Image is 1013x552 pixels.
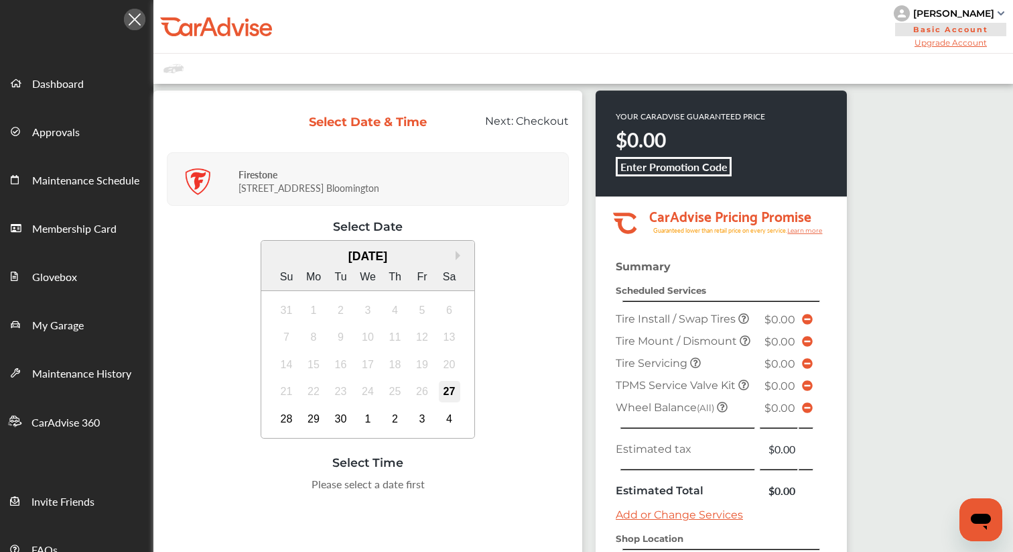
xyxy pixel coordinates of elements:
[411,381,433,402] div: Not available Friday, September 26th, 2025
[616,533,683,544] strong: Shop Location
[616,508,743,521] a: Add or Change Services
[439,266,460,288] div: Sa
[32,317,84,335] span: My Garage
[616,313,738,325] span: Tire Install / Swap Tires
[411,327,433,348] div: Not available Friday, September 12th, 2025
[303,266,324,288] div: Mo
[616,335,740,347] span: Tire Mount / Dismount
[163,60,184,77] img: placeholder_car.fcab19be.svg
[759,438,798,460] td: $0.00
[1,58,153,107] a: Dashboard
[330,381,352,402] div: Not available Tuesday, September 23rd, 2025
[649,203,811,227] tspan: CarAdvise Pricing Promise
[456,251,465,260] button: Next Month
[357,327,379,348] div: Not available Wednesday, September 10th, 2025
[32,124,80,142] span: Approvals
[357,300,379,321] div: Not available Wednesday, September 3rd, 2025
[1,252,153,300] a: Glovebox
[167,219,569,233] div: Select Date
[167,476,569,492] div: Please select a date first
[273,296,463,433] div: month 2025-09
[411,354,433,376] div: Not available Friday, September 19th, 2025
[167,455,569,470] div: Select Time
[32,172,139,190] span: Maintenance Schedule
[895,23,1006,36] span: Basic Account
[959,498,1002,541] iframe: Button to launch messaging window
[239,168,277,181] strong: Firestone
[653,226,787,235] tspan: Guaranteed lower than retail price on every service.
[385,300,406,321] div: Not available Thursday, September 4th, 2025
[764,402,795,415] span: $0.00
[439,381,460,402] div: Choose Saturday, September 27th, 2025
[32,366,131,383] span: Maintenance History
[385,327,406,348] div: Not available Thursday, September 11th, 2025
[411,408,433,430] div: Choose Friday, October 3rd, 2025
[439,300,460,321] div: Not available Saturday, September 6th, 2025
[357,408,379,430] div: Choose Wednesday, October 1st, 2025
[276,327,297,348] div: Not available Sunday, September 7th, 2025
[612,438,759,460] td: Estimated tax
[764,335,795,348] span: $0.00
[620,159,728,174] b: Enter Promotion Code
[276,300,297,321] div: Not available Sunday, August 31st, 2025
[1,348,153,396] a: Maintenance History
[764,380,795,392] span: $0.00
[357,354,379,376] div: Not available Wednesday, September 17th, 2025
[385,266,406,288] div: Th
[516,115,569,127] span: Checkout
[31,415,100,432] span: CarAdvise 360
[308,115,428,129] div: Select Date & Time
[439,327,460,348] div: Not available Saturday, September 13th, 2025
[124,9,145,30] img: Icon.5fd9dcc7.svg
[894,38,1008,48] span: Upgrade Account
[616,125,666,154] strong: $0.00
[303,327,324,348] div: Not available Monday, September 8th, 2025
[303,408,324,430] div: Choose Monday, September 29th, 2025
[31,494,94,511] span: Invite Friends
[357,266,379,288] div: We
[32,76,84,93] span: Dashboard
[616,285,706,296] strong: Scheduled Services
[616,111,765,122] p: YOUR CARADVISE GUARANTEED PRICE
[276,408,297,430] div: Choose Sunday, September 28th, 2025
[385,408,406,430] div: Choose Thursday, October 2nd, 2025
[239,158,565,201] div: [STREET_ADDRESS] Bloomington
[616,357,690,370] span: Tire Servicing
[385,381,406,402] div: Not available Thursday, September 25th, 2025
[411,266,433,288] div: Fr
[303,354,324,376] div: Not available Monday, September 15th, 2025
[439,354,460,376] div: Not available Saturday, September 20th, 2025
[32,221,117,238] span: Membership Card
[787,227,823,234] tspan: Learn more
[764,313,795,326] span: $0.00
[697,402,714,413] small: (All)
[913,7,994,19] div: [PERSON_NAME]
[894,5,910,21] img: knH8PDtVvWoAbQRylUukY18CTiRevjo20fAtgn5MLBQj4uumYvk2MzTtcAIzfGAtb1XOLVMAvhLuqoNAbL4reqehy0jehNKdM...
[385,354,406,376] div: Not available Thursday, September 18th, 2025
[330,327,352,348] div: Not available Tuesday, September 9th, 2025
[276,354,297,376] div: Not available Sunday, September 14th, 2025
[998,11,1004,15] img: sCxJUJ+qAmfqhQGDUl18vwLg4ZYJ6CxN7XmbOMBAAAAAElFTkSuQmCC
[276,381,297,402] div: Not available Sunday, September 21st, 2025
[612,480,759,502] td: Estimated Total
[438,115,580,140] div: Next:
[261,250,475,264] div: [DATE]
[184,168,211,195] img: logo-firestone.png
[303,300,324,321] div: Not available Monday, September 1st, 2025
[330,300,352,321] div: Not available Tuesday, September 2nd, 2025
[357,381,379,402] div: Not available Wednesday, September 24th, 2025
[330,266,352,288] div: Tu
[616,379,738,392] span: TPMS Service Valve Kit
[616,260,671,273] strong: Summary
[764,357,795,370] span: $0.00
[330,354,352,376] div: Not available Tuesday, September 16th, 2025
[276,266,297,288] div: Su
[616,401,717,414] span: Wheel Balance
[411,300,433,321] div: Not available Friday, September 5th, 2025
[439,408,460,430] div: Choose Saturday, October 4th, 2025
[1,300,153,348] a: My Garage
[759,480,798,502] td: $0.00
[303,381,324,402] div: Not available Monday, September 22nd, 2025
[1,203,153,252] a: Membership Card
[330,408,352,430] div: Choose Tuesday, September 30th, 2025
